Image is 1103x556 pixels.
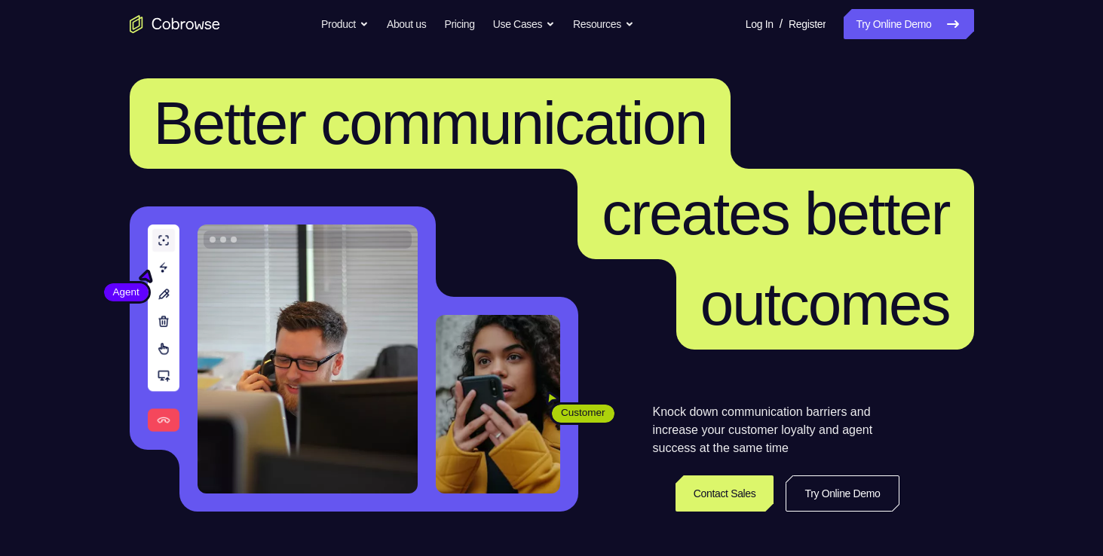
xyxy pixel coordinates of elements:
a: Log In [746,9,774,39]
a: Pricing [444,9,474,39]
a: Go to the home page [130,15,220,33]
span: creates better [602,180,949,247]
a: Try Online Demo [844,9,973,39]
button: Resources [573,9,634,39]
span: outcomes [700,270,950,338]
img: A customer support agent talking on the phone [198,225,418,493]
img: A customer holding their phone [436,315,560,493]
button: Use Cases [493,9,555,39]
p: Knock down communication barriers and increase your customer loyalty and agent success at the sam... [653,403,899,457]
span: Better communication [154,90,707,157]
a: Register [789,9,826,39]
a: Contact Sales [676,475,774,512]
button: Product [321,9,369,39]
a: About us [387,9,426,39]
span: / [780,15,783,33]
a: Try Online Demo [786,475,899,512]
